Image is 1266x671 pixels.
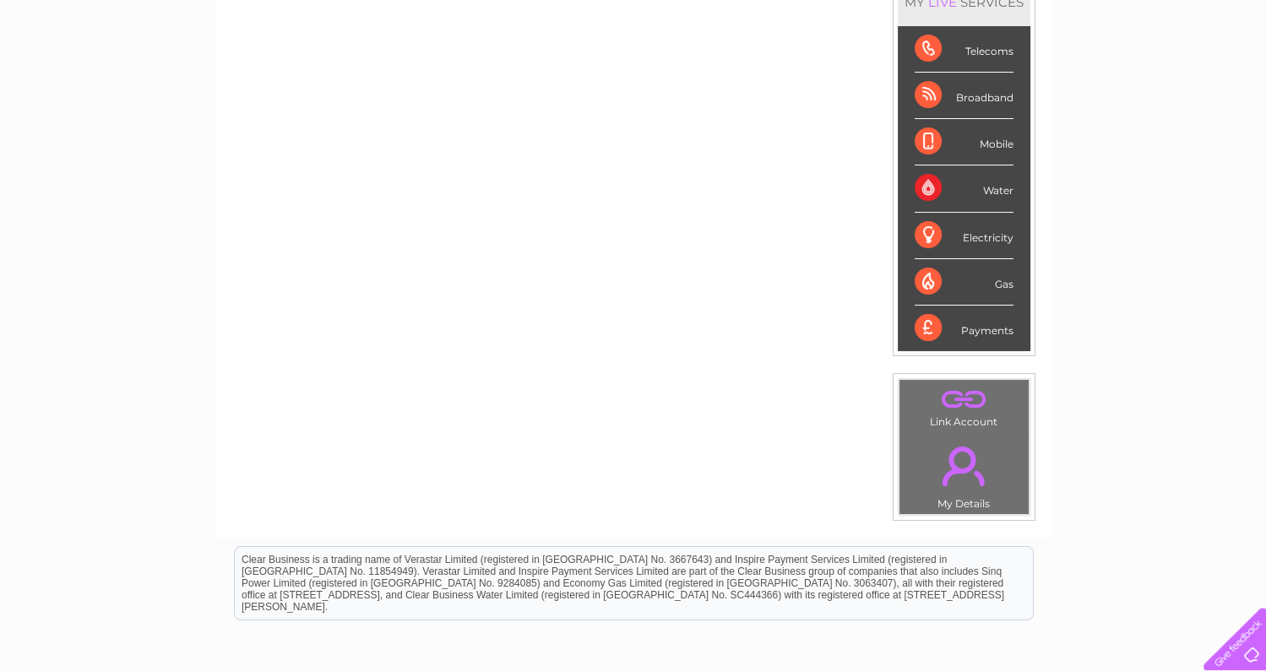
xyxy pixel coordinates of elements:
[948,8,1064,30] a: 0333 014 3131
[904,436,1024,495] a: .
[915,119,1013,165] div: Mobile
[1119,72,1144,84] a: Blog
[915,73,1013,119] div: Broadband
[44,44,130,95] img: logo.png
[1154,72,1195,84] a: Contact
[915,165,1013,212] div: Water
[1011,72,1048,84] a: Energy
[904,384,1024,414] a: .
[235,9,1033,82] div: Clear Business is a trading name of Verastar Limited (registered in [GEOGRAPHIC_DATA] No. 3667643...
[1210,72,1250,84] a: Log out
[915,26,1013,73] div: Telecoms
[1058,72,1109,84] a: Telecoms
[899,432,1030,515] td: My Details
[915,213,1013,259] div: Electricity
[899,379,1030,432] td: Link Account
[915,306,1013,351] div: Payments
[915,259,1013,306] div: Gas
[969,72,1001,84] a: Water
